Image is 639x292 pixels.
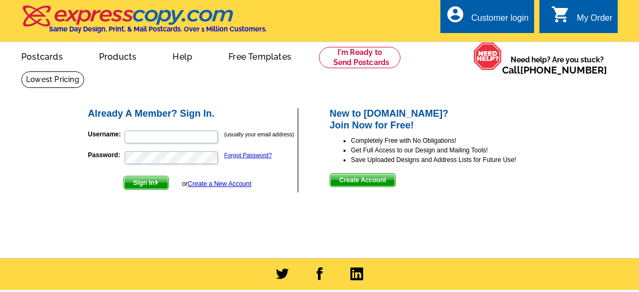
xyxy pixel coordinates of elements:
a: Same Day Design, Print, & Mail Postcards. Over 1 Million Customers. [21,13,267,33]
h4: Same Day Design, Print, & Mail Postcards. Over 1 Million Customers. [49,25,267,33]
span: Call [502,64,607,76]
a: Help [155,43,209,68]
i: shopping_cart [551,5,570,24]
button: Create Account [330,173,396,187]
li: Completely Free with No Obligations! [351,136,553,145]
label: Password: [88,150,124,160]
h2: Already A Member? Sign In. [88,108,297,120]
div: Customer login [471,13,529,28]
i: account_circle [446,5,465,24]
div: or [182,179,251,189]
li: Save Uploaded Designs and Address Lists for Future Use! [351,155,553,165]
a: Products [82,43,154,68]
span: Sign In [124,176,168,189]
a: Forgot Password? [224,152,272,158]
a: Create a New Account [188,180,251,188]
label: Username: [88,129,124,139]
a: Postcards [4,43,80,68]
div: My Order [577,13,612,28]
h2: New to [DOMAIN_NAME]? Join Now for Free! [330,108,553,131]
img: button-next-arrow-white.png [154,180,159,185]
img: help [473,42,502,70]
a: shopping_cart My Order [551,12,612,25]
span: Need help? Are you stuck? [502,54,612,76]
a: account_circle Customer login [446,12,529,25]
button: Sign In [124,176,169,190]
a: Free Templates [211,43,308,68]
small: (usually your email address) [224,131,294,137]
a: [PHONE_NUMBER] [520,64,607,76]
span: Create Account [330,174,395,186]
li: Get Full Access to our Design and Mailing Tools! [351,145,553,155]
